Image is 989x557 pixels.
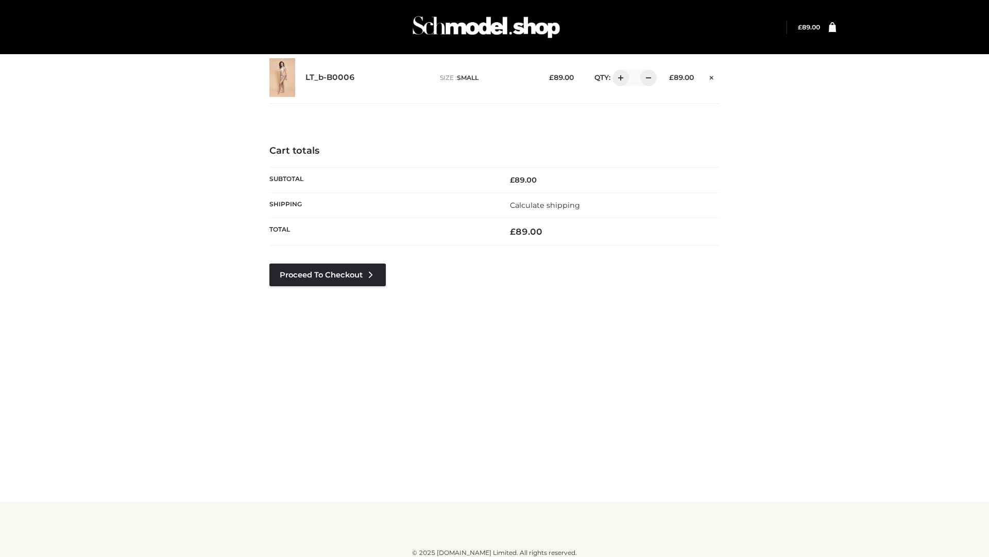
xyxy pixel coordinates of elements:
th: Subtotal [269,167,494,192]
a: LT_b-B0006 [305,73,355,83]
th: Shipping [269,192,494,218]
a: Remove this item [704,70,720,83]
span: £ [510,226,516,237]
a: Proceed to Checkout [269,264,386,286]
bdi: 89.00 [669,73,694,81]
p: size : [440,73,533,83]
a: Calculate shipping [510,201,580,210]
a: £89.00 [798,23,820,31]
span: £ [798,23,802,31]
th: Total [269,218,494,245]
img: LT_b-B0006 - SMALL [269,58,295,97]
span: £ [510,175,515,185]
bdi: 89.00 [510,226,542,237]
span: £ [669,73,674,81]
bdi: 89.00 [549,73,574,81]
img: Schmodel Admin 964 [409,7,564,47]
div: QTY: [584,70,653,86]
bdi: 89.00 [798,23,820,31]
span: £ [549,73,554,81]
span: SMALL [457,74,479,81]
bdi: 89.00 [510,175,537,185]
h4: Cart totals [269,145,720,157]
